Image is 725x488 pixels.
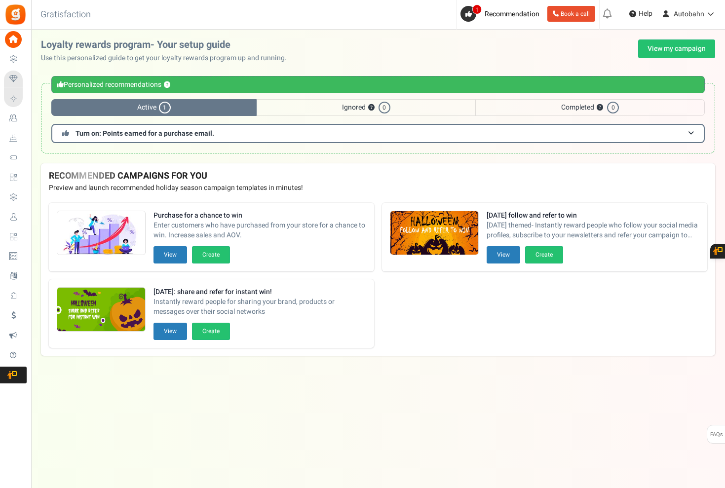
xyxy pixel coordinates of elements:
button: ? [597,105,603,111]
button: Create [192,246,230,263]
p: Use this personalized guide to get your loyalty rewards program up and running. [41,53,295,63]
span: 1 [159,102,171,113]
div: Personalized recommendations [51,76,705,93]
button: View [487,246,520,263]
span: Active [51,99,257,116]
span: Instantly reward people for sharing your brand, products or messages over their social networks [153,297,366,317]
img: Gratisfaction [4,3,27,26]
img: Recommended Campaigns [57,288,145,332]
h4: RECOMMENDED CAMPAIGNS FOR YOU [49,171,707,181]
button: ? [164,82,170,88]
button: ? [368,105,375,111]
a: 1 Recommendation [460,6,543,22]
a: View my campaign [638,39,715,58]
strong: [DATE] follow and refer to win [487,211,699,221]
button: View [153,246,187,263]
span: [DATE] themed- Instantly reward people who follow your social media profiles, subscribe to your n... [487,221,699,240]
span: 0 [379,102,390,113]
button: Create [192,323,230,340]
span: 0 [607,102,619,113]
span: Enter customers who have purchased from your store for a chance to win. Increase sales and AOV. [153,221,366,240]
button: View [153,323,187,340]
strong: Purchase for a chance to win [153,211,366,221]
img: Recommended Campaigns [390,211,478,256]
a: Help [625,6,656,22]
span: Ignored [257,99,476,116]
span: Turn on: Points earned for a purchase email. [76,128,214,139]
span: 1 [472,4,482,14]
span: Autobahn [674,9,704,19]
img: Recommended Campaigns [57,211,145,256]
span: Help [636,9,652,19]
span: Recommendation [485,9,539,19]
button: Create [525,246,563,263]
strong: [DATE]: share and refer for instant win! [153,287,366,297]
p: Preview and launch recommended holiday season campaign templates in minutes! [49,183,707,193]
h2: Loyalty rewards program- Your setup guide [41,39,295,50]
span: Completed [475,99,705,116]
span: FAQs [710,425,723,444]
a: Book a call [547,6,595,22]
h3: Gratisfaction [30,5,102,25]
